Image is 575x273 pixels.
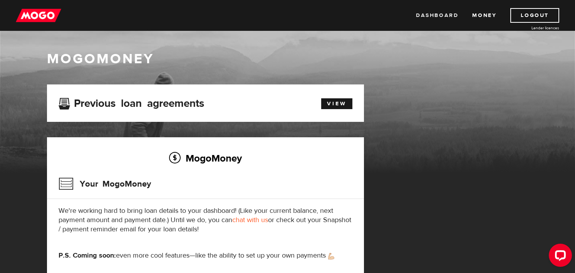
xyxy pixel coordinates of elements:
a: Lender licences [501,25,559,31]
p: We're working hard to bring loan details to your dashboard! (Like your current balance, next paym... [59,206,352,234]
img: strong arm emoji [328,253,334,260]
h3: Previous loan agreements [59,97,204,107]
a: chat with us [232,216,268,224]
p: even more cool features—like the ability to set up your own payments [59,251,352,260]
strong: P.S. Coming soon: [59,251,116,260]
h3: Your MogoMoney [59,174,151,194]
a: Dashboard [416,8,458,23]
h2: MogoMoney [59,150,352,166]
a: Logout [510,8,559,23]
a: View [321,98,352,109]
h1: MogoMoney [47,51,528,67]
img: mogo_logo-11ee424be714fa7cbb0f0f49df9e16ec.png [16,8,61,23]
a: Money [472,8,496,23]
iframe: LiveChat chat widget [543,241,575,273]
